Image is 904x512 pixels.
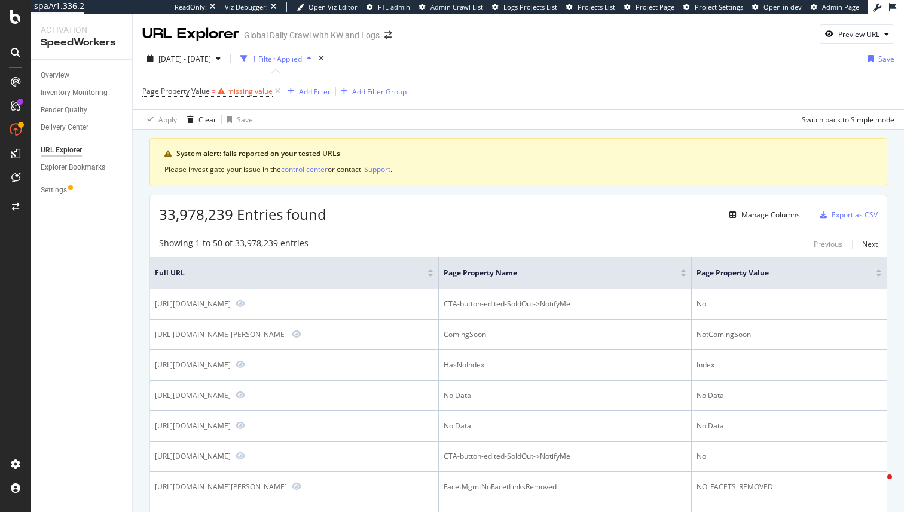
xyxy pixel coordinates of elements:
[155,482,287,492] div: [URL][DOMAIN_NAME][PERSON_NAME]
[741,210,800,220] div: Manage Columns
[212,86,216,96] span: =
[578,2,615,11] span: Projects List
[155,390,231,400] div: [URL][DOMAIN_NAME]
[352,87,407,97] div: Add Filter Group
[444,421,686,431] div: No Data
[863,49,894,68] button: Save
[697,299,882,309] div: No
[41,184,67,197] div: Settings
[292,330,301,338] a: Preview https://www.nike.com/es/t/sportswear-collection-parte-de-arriba-oversize-de-sarga-con-cre...
[815,206,878,225] button: Export as CSV
[364,164,390,175] button: Support
[236,49,316,68] button: 1 Filter Applied
[862,237,878,252] button: Next
[142,110,177,129] button: Apply
[158,54,211,64] span: [DATE] - [DATE]
[695,2,743,11] span: Project Settings
[41,87,124,99] a: Inventory Monitoring
[149,138,887,185] div: warning banner
[697,360,882,370] div: Index
[697,451,882,462] div: No
[236,299,245,308] a: Preview https://www.nike.com/at/launch/t/fc-free-mercurial-superfly-footballs-finest
[159,204,326,224] span: 33,978,239 Entries found
[41,24,123,36] div: Activation
[175,2,207,12] div: ReadOnly:
[236,421,245,430] a: Preview https://www.nike.com/lu/de/launch/t/87-snkrs-day-get-ready
[336,84,407,99] button: Add Filter Group
[862,239,878,249] div: Next
[752,2,802,12] a: Open in dev
[225,2,268,12] div: Viz Debugger:
[811,2,859,12] a: Admin Page
[316,53,326,65] div: times
[820,24,894,44] button: Preview URL
[222,110,253,129] button: Save
[636,2,674,11] span: Project Page
[814,237,842,252] button: Previous
[252,54,302,64] div: 1 Filter Applied
[492,2,557,12] a: Logs Projects List
[41,104,87,116] div: Render Quality
[444,360,686,370] div: HasNoIndex
[797,110,894,129] button: Switch back to Simple mode
[198,115,216,125] div: Clear
[430,2,483,11] span: Admin Crawl List
[158,115,177,125] div: Apply
[236,452,245,460] a: Preview https://www.nike.com/ph/launch/t/sb-ishod-wair-light-olive
[566,2,615,12] a: Projects List
[41,184,124,197] a: Settings
[444,329,686,340] div: ComingSoon
[367,2,410,12] a: FTL admin
[176,148,872,159] div: System alert: fails reported on your tested URLs
[297,2,358,12] a: Open Viz Editor
[227,86,273,96] div: missing value
[822,2,859,11] span: Admin Page
[838,29,879,39] div: Preview URL
[182,110,216,129] button: Clear
[697,329,882,340] div: NotComingSoon
[41,161,105,174] div: Explorer Bookmarks
[236,360,245,369] a: Preview https://www.nike.com/w/mid-rise-joggers-sweatpants-6ot3gzaepf0zav74l
[697,482,882,492] div: NO_FACETS_REMOVED
[159,237,309,252] div: Showing 1 to 50 of 33,978,239 entries
[155,299,231,309] div: [URL][DOMAIN_NAME]
[697,390,882,401] div: No Data
[236,391,245,399] a: Preview https://www.nike.com/w/50-100-football-1ef98z3hj8mz5mmy2
[142,49,225,68] button: [DATE] - [DATE]
[41,69,69,82] div: Overview
[697,421,882,431] div: No Data
[444,268,662,278] span: Page Property Name
[832,210,878,220] div: Export as CSV
[41,144,82,157] div: URL Explorer
[281,164,328,175] button: control center
[814,239,842,249] div: Previous
[283,84,331,99] button: Add Filter
[378,2,410,11] span: FTL admin
[155,421,231,431] div: [URL][DOMAIN_NAME]
[237,115,253,125] div: Save
[725,208,800,222] button: Manage Columns
[155,360,231,370] div: [URL][DOMAIN_NAME]
[41,104,124,116] a: Render Quality
[155,451,231,461] div: [URL][DOMAIN_NAME]
[299,87,331,97] div: Add Filter
[41,161,124,174] a: Explorer Bookmarks
[41,69,124,82] a: Overview
[142,86,210,96] span: Page Property Value
[41,144,124,157] a: URL Explorer
[292,482,301,490] a: Preview https://www.nike.com/it/w/donna-blu-terreni-duri-scarpe-5e1x6z6uc6fz8hfx3zy7ok
[624,2,674,12] a: Project Page
[41,36,123,50] div: SpeedWorkers
[763,2,802,11] span: Open in dev
[142,24,239,44] div: URL Explorer
[697,268,858,278] span: Page Property Value
[683,2,743,12] a: Project Settings
[244,29,380,41] div: Global Daily Crawl with KW and Logs
[419,2,483,12] a: Admin Crawl List
[164,164,872,175] div: Please investigate your issue in the or contact .
[41,121,88,134] div: Delivery Center
[503,2,557,11] span: Logs Projects List
[802,115,894,125] div: Switch back to Simple mode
